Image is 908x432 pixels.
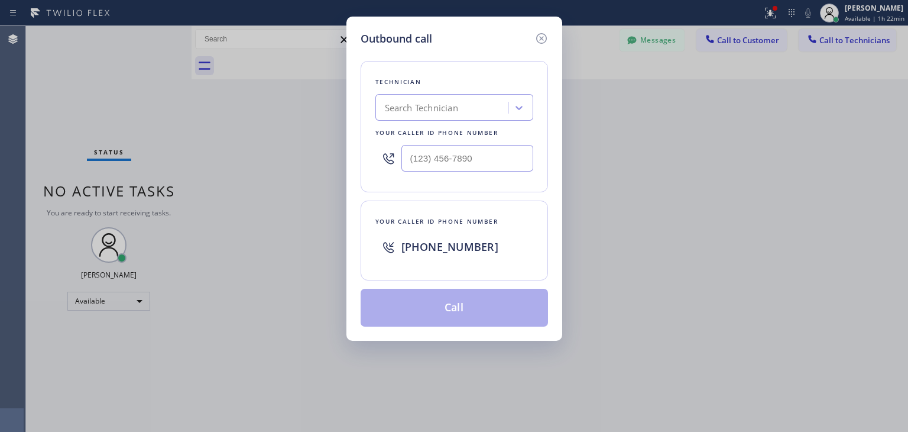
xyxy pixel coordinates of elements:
[375,127,533,139] div: Your caller id phone number
[401,240,498,254] span: [PHONE_NUMBER]
[361,289,548,327] button: Call
[401,145,533,172] input: (123) 456-7890
[361,31,432,47] h5: Outbound call
[375,76,533,88] div: Technician
[375,215,533,228] div: Your caller id phone number
[385,101,458,115] div: Search Technician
